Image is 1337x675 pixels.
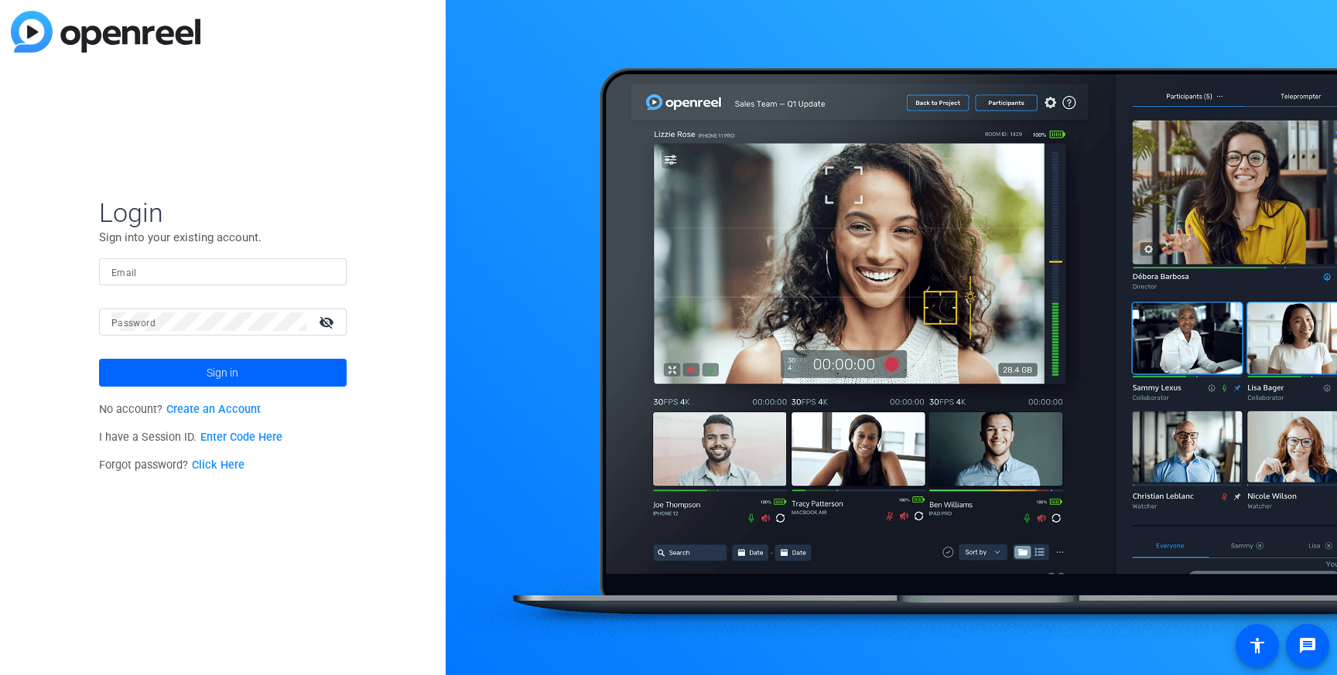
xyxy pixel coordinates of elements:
[111,262,334,281] input: Enter Email Address
[111,318,156,329] mat-label: Password
[166,403,261,416] a: Create an Account
[11,11,200,53] img: blue-gradient.svg
[99,403,261,416] span: No account?
[207,353,238,392] span: Sign in
[99,359,347,387] button: Sign in
[99,229,347,246] p: Sign into your existing account.
[99,196,347,229] span: Login
[99,459,244,472] span: Forgot password?
[192,459,244,472] a: Click Here
[111,268,137,278] mat-label: Email
[200,431,282,444] a: Enter Code Here
[1248,636,1267,655] mat-icon: accessibility
[1298,636,1317,655] mat-icon: message
[309,311,347,333] mat-icon: visibility_off
[99,431,282,444] span: I have a Session ID.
